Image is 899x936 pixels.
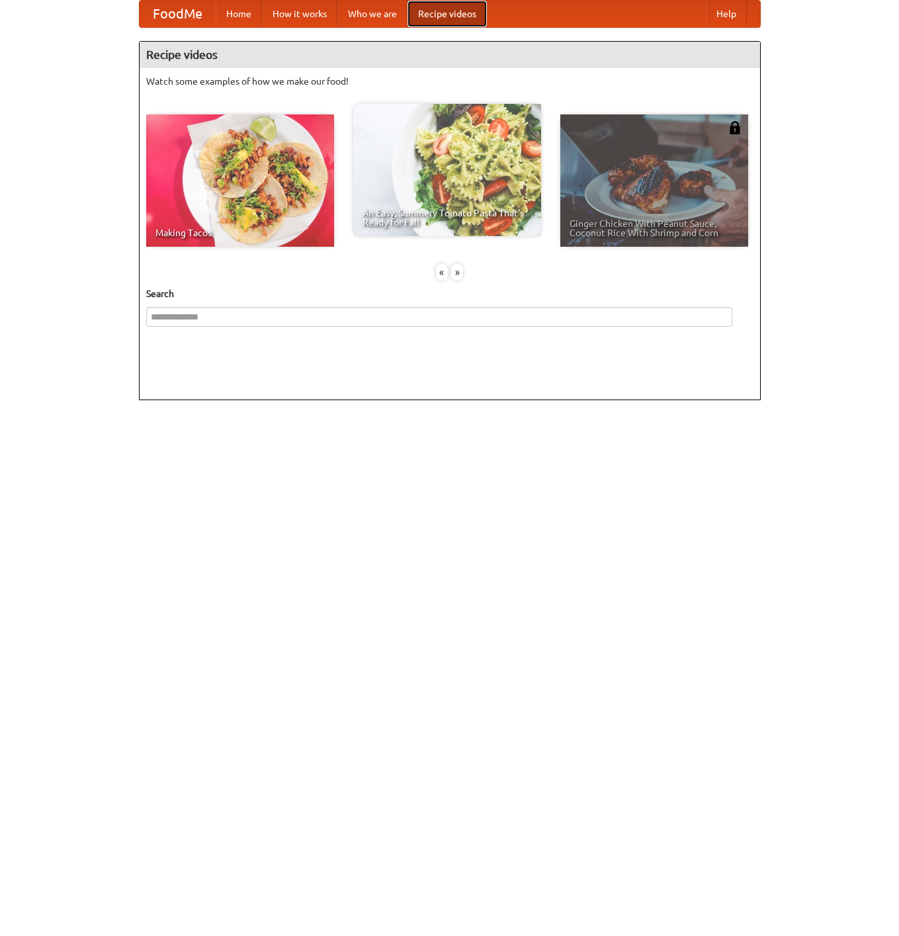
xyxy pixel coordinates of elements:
h4: Recipe videos [140,42,760,68]
a: Home [216,1,262,27]
a: Recipe videos [407,1,487,27]
a: How it works [262,1,337,27]
div: « [436,264,448,280]
a: FoodMe [140,1,216,27]
p: Watch some examples of how we make our food! [146,75,753,88]
a: Who we are [337,1,407,27]
span: Making Tacos [155,228,325,237]
a: An Easy, Summery Tomato Pasta That's Ready for Fall [353,104,541,236]
a: Help [706,1,747,27]
div: » [451,264,463,280]
a: Making Tacos [146,114,334,247]
h5: Search [146,287,753,300]
span: An Easy, Summery Tomato Pasta That's Ready for Fall [363,208,532,227]
img: 483408.png [728,121,742,134]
